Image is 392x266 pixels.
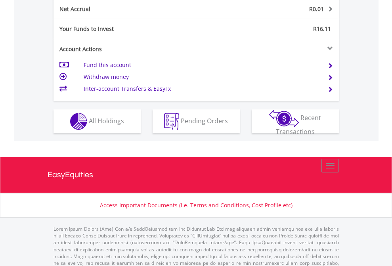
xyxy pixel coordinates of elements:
button: Recent Transactions [252,109,339,133]
span: All Holdings [89,116,124,125]
button: All Holdings [54,109,141,133]
span: R16.11 [313,25,331,33]
td: Inter-account Transfers & EasyFx [84,83,318,95]
div: Your Funds to Invest [54,25,196,33]
td: Withdraw money [84,71,318,83]
img: pending_instructions-wht.png [164,113,179,130]
a: Access Important Documents (i.e. Terms and Conditions, Cost Profile etc) [100,201,293,209]
div: Account Actions [54,45,196,53]
button: Pending Orders [153,109,240,133]
img: holdings-wht.png [70,113,87,130]
td: Fund this account [84,59,318,71]
img: transactions-zar-wht.png [269,110,299,127]
span: Pending Orders [181,116,228,125]
div: Net Accrual [54,5,220,13]
span: R0.01 [309,5,324,13]
a: EasyEquities [48,157,345,193]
